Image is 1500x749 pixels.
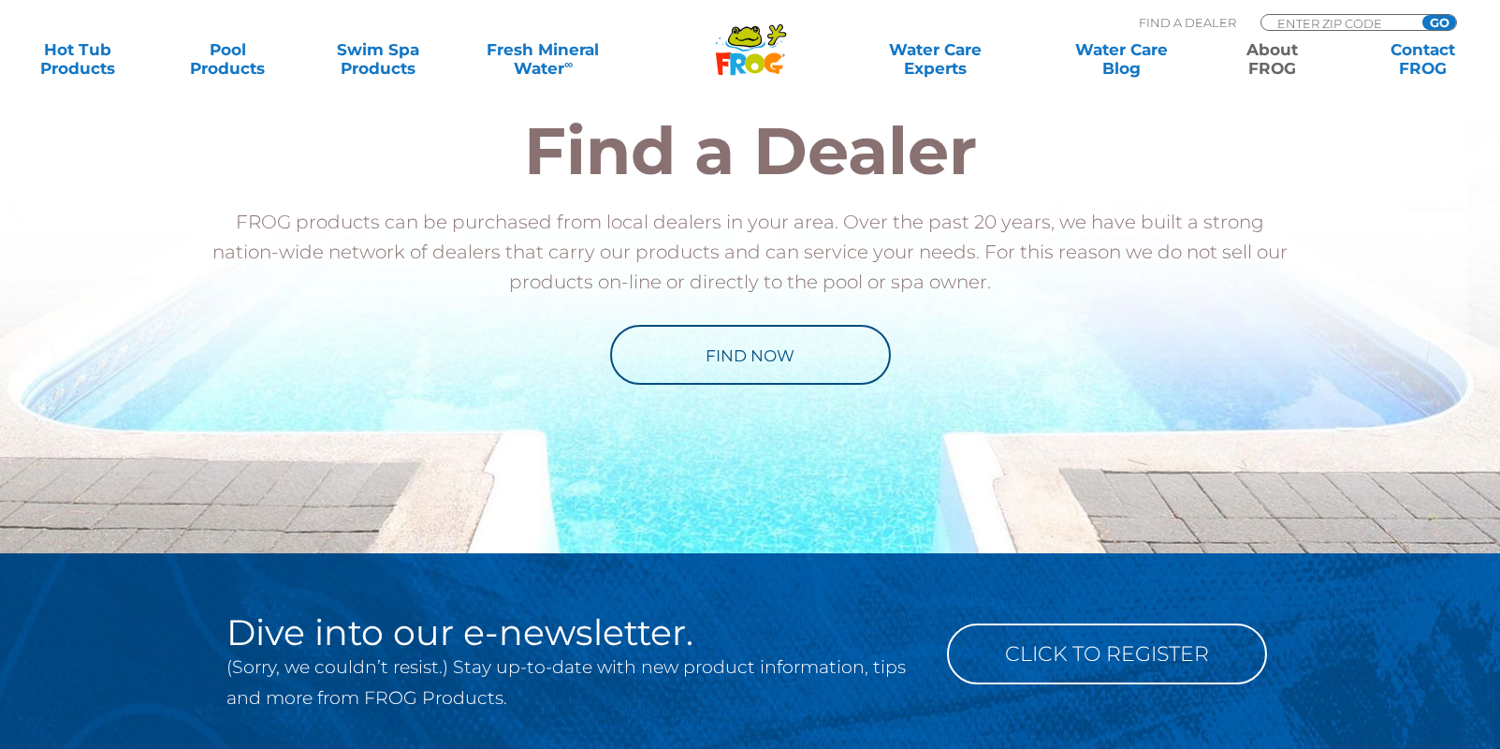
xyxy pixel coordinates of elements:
[19,40,136,78] a: Hot TubProducts
[226,614,919,652] h2: Dive into our e-newsletter.
[169,40,286,78] a: PoolProducts
[203,207,1298,297] p: FROG products can be purchased from local dealers in your area. Over the past 20 years, we have b...
[203,118,1298,184] h2: Find a Dealer
[1139,14,1236,31] p: Find A Dealer
[1422,15,1456,30] input: GO
[610,325,891,385] a: Find Now
[564,57,573,71] sup: ∞
[840,40,1030,78] a: Water CareExperts
[947,624,1267,684] a: Click to Register
[1214,40,1331,78] a: AboutFROG
[1275,15,1402,31] input: Zip Code Form
[320,40,437,78] a: Swim SpaProducts
[226,652,919,713] p: (Sorry, we couldn’t resist.) Stay up-to-date with new product information, tips and more from FRO...
[1364,40,1481,78] a: ContactFROG
[1063,40,1180,78] a: Water CareBlog
[470,40,616,78] a: Fresh MineralWater∞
